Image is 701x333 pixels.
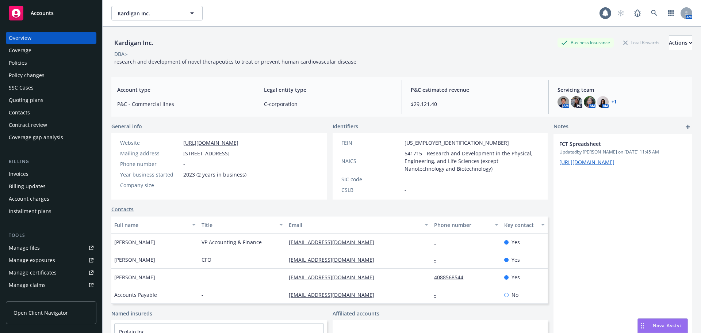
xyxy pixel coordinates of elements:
[6,205,96,217] a: Installment plans
[114,50,128,58] div: DBA: -
[183,150,230,157] span: [STREET_ADDRESS]
[683,122,692,131] a: add
[405,186,406,194] span: -
[630,6,645,20] a: Report a Bug
[558,96,569,108] img: photo
[613,6,628,20] a: Start snowing
[620,38,663,47] div: Total Rewards
[6,94,96,106] a: Quoting plans
[559,149,686,155] span: Updated by [PERSON_NAME] on [DATE] 11:45 AM
[111,216,199,234] button: Full name
[597,96,609,108] img: photo
[264,86,393,94] span: Legal entity type
[9,45,31,56] div: Coverage
[571,96,582,108] img: photo
[202,256,211,264] span: CFO
[289,239,380,246] a: [EMAIL_ADDRESS][DOMAIN_NAME]
[638,319,647,333] div: Drag to move
[9,119,47,131] div: Contract review
[120,171,180,178] div: Year business started
[434,221,490,229] div: Phone number
[559,140,667,148] span: FCT Spreadsheet
[558,86,686,94] span: Servicing team
[120,160,180,168] div: Phone number
[6,3,96,23] a: Accounts
[289,291,380,298] a: [EMAIL_ADDRESS][DOMAIN_NAME]
[202,273,203,281] span: -
[501,216,548,234] button: Key contact
[512,256,520,264] span: Yes
[405,150,539,173] span: 541715 - Research and Development in the Physical, Engineering, and Life Sciences (except Nanotec...
[434,274,469,281] a: 4088568544
[111,38,156,48] div: Kardigan Inc.
[264,100,393,108] span: C-corporation
[9,107,30,118] div: Contacts
[6,242,96,254] a: Manage files
[612,100,617,104] a: +1
[111,310,152,317] a: Named insureds
[558,38,614,47] div: Business Insurance
[6,193,96,205] a: Account charges
[6,45,96,56] a: Coverage
[6,32,96,44] a: Overview
[117,100,246,108] span: P&C - Commercial lines
[9,82,34,94] div: SSC Cases
[6,254,96,266] span: Manage exposures
[512,238,520,246] span: Yes
[289,256,380,263] a: [EMAIL_ADDRESS][DOMAIN_NAME]
[183,160,185,168] span: -
[653,322,682,329] span: Nova Assist
[183,181,185,189] span: -
[341,186,402,194] div: CSLB
[9,132,63,143] div: Coverage gap analysis
[117,86,246,94] span: Account type
[6,119,96,131] a: Contract review
[9,254,55,266] div: Manage exposures
[9,168,28,180] div: Invoices
[120,181,180,189] div: Company size
[120,139,180,147] div: Website
[6,132,96,143] a: Coverage gap analysis
[9,57,27,69] div: Policies
[199,216,286,234] button: Title
[6,232,96,239] div: Tools
[512,273,520,281] span: Yes
[664,6,678,20] a: Switch app
[286,216,431,234] button: Email
[120,150,180,157] div: Mailing address
[341,139,402,147] div: FEIN
[504,221,537,229] div: Key contact
[434,291,442,298] a: -
[431,216,501,234] button: Phone number
[114,256,155,264] span: [PERSON_NAME]
[111,122,142,130] span: General info
[111,6,203,20] button: Kardigan Inc.
[669,35,692,50] button: Actions
[584,96,595,108] img: photo
[434,239,442,246] a: -
[202,221,275,229] div: Title
[9,69,45,81] div: Policy changes
[6,292,96,303] a: Manage BORs
[114,221,188,229] div: Full name
[669,36,692,50] div: Actions
[553,134,692,172] div: FCT SpreadsheetUpdatedby [PERSON_NAME] on [DATE] 11:45 AM[URL][DOMAIN_NAME]
[333,122,358,130] span: Identifiers
[9,267,57,279] div: Manage certificates
[341,175,402,183] div: SIC code
[118,10,181,17] span: Kardigan Inc.
[647,6,662,20] a: Search
[114,273,155,281] span: [PERSON_NAME]
[202,291,203,299] span: -
[9,181,46,192] div: Billing updates
[512,291,518,299] span: No
[434,256,442,263] a: -
[405,175,406,183] span: -
[6,181,96,192] a: Billing updates
[6,168,96,180] a: Invoices
[114,238,155,246] span: [PERSON_NAME]
[9,205,51,217] div: Installment plans
[289,221,420,229] div: Email
[202,238,262,246] span: VP Accounting & Finance
[289,274,380,281] a: [EMAIL_ADDRESS][DOMAIN_NAME]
